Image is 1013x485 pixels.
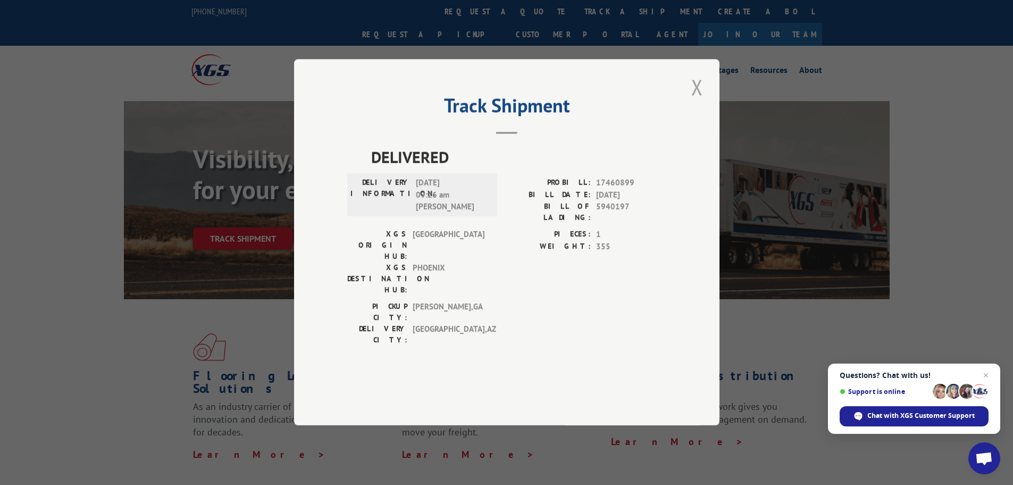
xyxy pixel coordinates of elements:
[507,189,591,201] label: BILL DATE:
[596,229,666,241] span: 1
[968,442,1000,474] a: Open chat
[413,229,484,262] span: [GEOGRAPHIC_DATA]
[507,241,591,253] label: WEIGHT:
[596,201,666,224] span: 5940197
[688,72,706,102] button: Close modal
[840,406,989,426] span: Chat with XGS Customer Support
[596,189,666,201] span: [DATE]
[350,177,411,213] label: DELIVERY INFORMATION:
[413,262,484,296] span: PHOENIX
[867,411,975,421] span: Chat with XGS Customer Support
[413,324,484,346] span: [GEOGRAPHIC_DATA] , AZ
[347,324,407,346] label: DELIVERY CITY:
[413,301,484,324] span: [PERSON_NAME] , GA
[507,229,591,241] label: PIECES:
[596,241,666,253] span: 355
[840,388,929,396] span: Support is online
[347,229,407,262] label: XGS ORIGIN HUB:
[840,371,989,380] span: Questions? Chat with us!
[507,201,591,224] label: BILL OF LADING:
[416,177,488,213] span: [DATE] 09:26 am [PERSON_NAME]
[371,145,666,169] span: DELIVERED
[507,177,591,190] label: PROBILL:
[596,177,666,190] span: 17460899
[347,262,407,296] label: XGS DESTINATION HUB:
[347,98,666,118] h2: Track Shipment
[347,301,407,324] label: PICKUP CITY:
